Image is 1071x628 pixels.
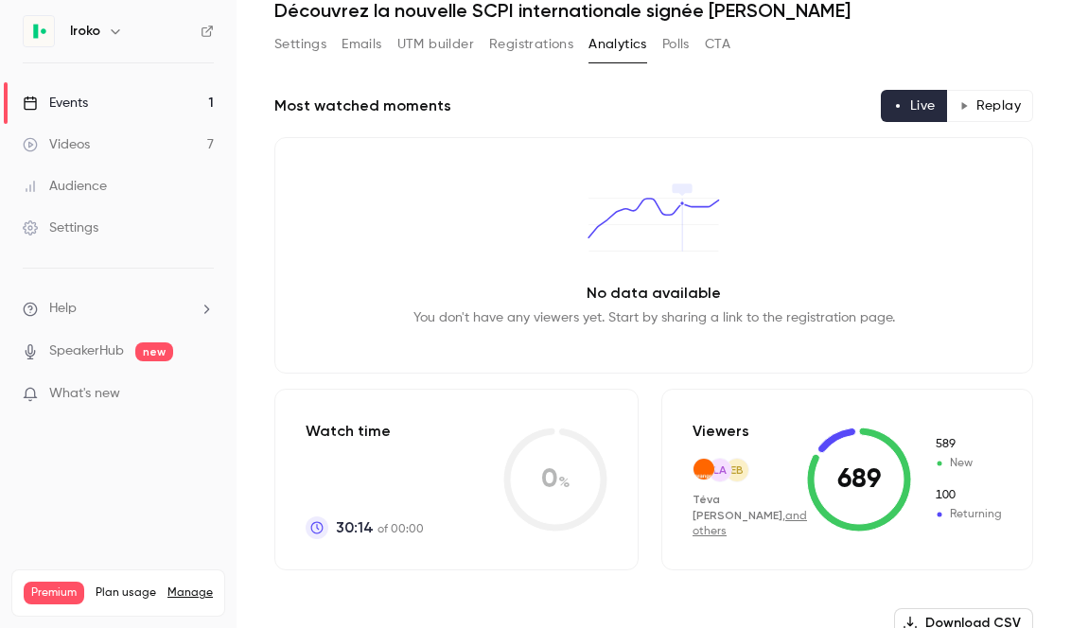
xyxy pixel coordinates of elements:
a: Manage [167,585,213,601]
li: help-dropdown-opener [23,299,214,319]
div: Videos [23,135,90,154]
span: Returning [934,506,1002,523]
p: Viewers [693,420,749,443]
div: Settings [23,218,98,237]
img: Iroko [24,16,54,46]
span: new [135,342,173,361]
button: Registrations [489,29,573,60]
span: Premium [24,582,84,604]
span: New [934,455,1002,472]
button: UTM builder [397,29,474,60]
span: New [934,436,1002,453]
div: Audience [23,177,107,196]
img: orange.fr [694,459,714,480]
button: Emails [342,29,381,60]
div: Events [23,94,88,113]
a: SpeakerHub [49,341,124,361]
button: CTA [705,29,730,60]
div: , [693,492,807,539]
span: Help [49,299,77,319]
span: Returning [934,487,1002,504]
h6: Iroko [70,22,100,41]
button: Replay [947,90,1033,122]
span: EB [730,462,744,479]
button: Analytics [588,29,647,60]
p: Watch time [306,420,424,443]
button: Polls [662,29,690,60]
button: Settings [274,29,326,60]
span: 30:14 [336,516,374,539]
button: Live [881,90,948,122]
p: No data available [587,282,721,305]
h2: Most watched moments [274,95,451,117]
span: What's new [49,384,120,404]
span: Plan usage [96,585,156,601]
p: You don't have any viewers yet. Start by sharing a link to the registration page. [413,308,895,327]
span: Téva [PERSON_NAME] [693,493,782,522]
span: lA [713,462,727,479]
p: of 00:00 [336,516,424,539]
iframe: Noticeable Trigger [191,386,214,403]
